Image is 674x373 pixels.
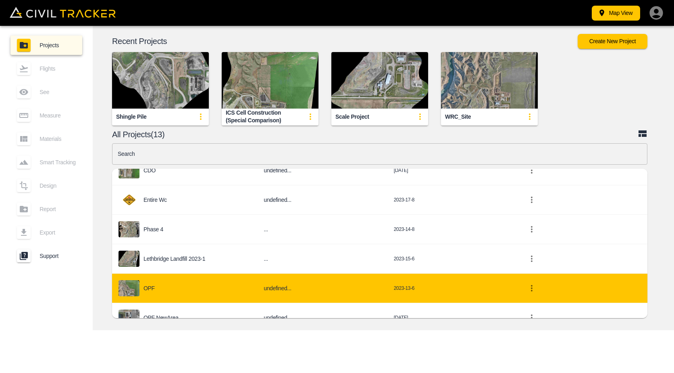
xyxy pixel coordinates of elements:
img: project-image [119,162,139,178]
h6: undefined... [264,195,381,205]
img: project-image [119,251,139,267]
button: update-card-details [302,109,318,125]
td: [DATE] [387,156,518,185]
p: CDO [144,167,156,174]
h6: undefined... [264,283,381,293]
button: Create New Project [578,34,647,49]
img: Shingle Pile [112,52,209,109]
button: update-card-details [412,109,428,125]
td: [DATE] [387,303,518,333]
td: 2023-17-8 [387,185,518,215]
td: 2023-15-6 [387,244,518,274]
img: ICS Cell Construction (Special Comparison) [222,52,318,109]
td: 2023-13-6 [387,274,518,303]
img: Civil Tracker [10,7,116,18]
p: Entire wc [144,197,167,203]
div: ICS Cell Construction (Special Comparison) [226,109,302,124]
p: OPF newArea [144,314,179,321]
a: Projects [10,36,82,55]
span: Support [40,253,76,259]
p: All Projects(13) [112,131,638,138]
div: WRC_Site [445,113,471,121]
button: update-card-details [522,109,538,125]
h6: undefined... [264,313,381,323]
p: OPF [144,285,155,291]
h6: ... [264,254,381,264]
img: project-image [119,221,139,237]
img: Scale Project [331,52,428,109]
div: Shingle Pile [116,113,146,121]
img: project-image [119,310,139,326]
div: Scale Project [335,113,369,121]
button: update-card-details [193,109,209,125]
img: project-image [119,192,139,208]
p: Phase 4 [144,226,163,233]
img: WRC_Site [441,52,538,109]
p: Lethbridge Landfill 2023-1 [144,256,205,262]
a: Support [10,246,82,266]
button: Map View [592,6,640,21]
h6: undefined... [264,166,381,176]
p: Recent Projects [112,38,578,44]
span: Projects [40,42,76,48]
td: 2023-14-8 [387,215,518,244]
img: project-image [119,280,139,296]
h6: ... [264,224,381,235]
